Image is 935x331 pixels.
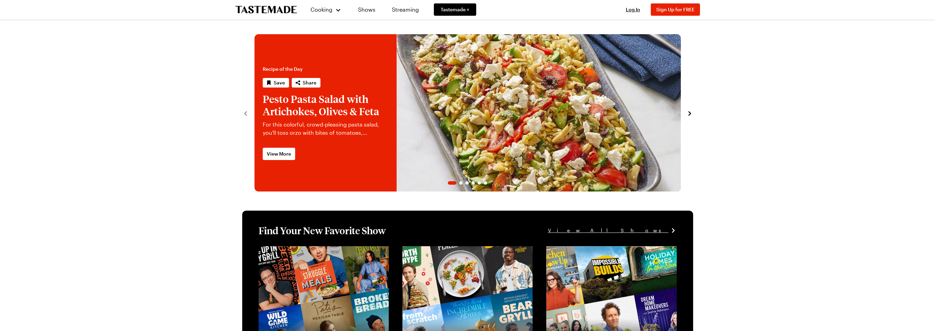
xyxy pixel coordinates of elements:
[255,34,681,191] div: 1 / 6
[459,181,463,185] span: Go to slide 2
[686,109,693,117] button: navigate to next item
[235,6,297,14] a: To Tastemade Home Page
[484,181,487,185] span: Go to slide 6
[471,181,475,185] span: Go to slide 4
[626,6,640,12] span: Log In
[311,1,342,18] button: Cooking
[434,3,476,16] a: Tastemade +
[303,79,316,86] span: Share
[478,181,481,185] span: Go to slide 5
[651,3,700,16] button: Sign Up for FREE
[259,224,386,237] h1: Find Your New Favorite Show
[619,6,647,13] button: Log In
[656,6,695,12] span: Sign Up for FREE
[448,181,456,185] span: Go to slide 1
[465,181,469,185] span: Go to slide 3
[267,150,291,157] span: View More
[402,247,496,253] a: View full content for [object Object]
[263,78,289,88] button: Save recipe
[548,227,677,234] a: View All Shows
[259,247,352,253] a: View full content for [object Object]
[292,78,320,88] button: Share
[441,6,469,13] span: Tastemade +
[274,79,285,86] span: Save
[242,109,249,117] button: navigate to previous item
[546,247,640,253] a: View full content for [object Object]
[263,148,295,160] a: View More
[548,227,669,234] span: View All Shows
[311,6,332,13] span: Cooking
